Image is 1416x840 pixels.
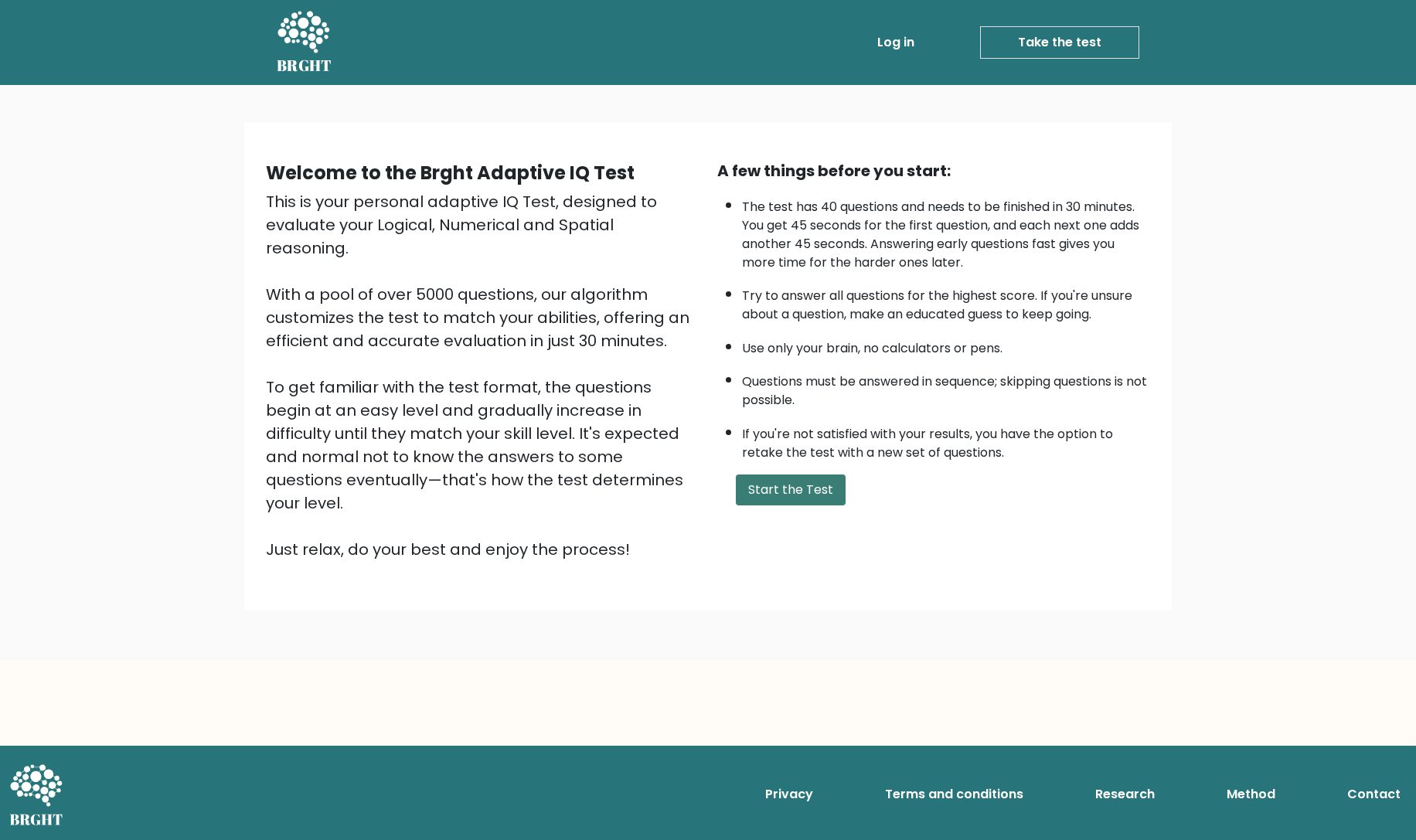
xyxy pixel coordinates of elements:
[742,365,1150,410] li: Questions must be answered in sequence; skipping questions is not possible.
[742,417,1150,462] li: If you're not satisfied with your results, you have the option to retake the test with a new set ...
[1089,779,1161,810] a: Research
[1341,779,1407,810] a: Contact
[980,26,1139,59] a: Take the test
[266,160,635,185] b: Welcome to the Brght Adaptive IQ Test
[759,779,819,810] a: Privacy
[717,159,1150,182] div: A few things before you start:
[277,6,332,79] a: BRGHT
[266,190,699,561] div: This is your personal adaptive IQ Test, designed to evaluate your Logical, Numerical and Spatial ...
[742,279,1150,324] li: Try to answer all questions for the highest score. If you're unsure about a question, make an edu...
[742,190,1150,272] li: The test has 40 questions and needs to be finished in 30 minutes. You get 45 seconds for the firs...
[871,27,921,58] a: Log in
[1220,779,1282,810] a: Method
[742,332,1150,358] li: Use only your brain, no calculators or pens.
[277,56,332,75] h5: BRGHT
[736,474,846,505] button: Start the Test
[879,779,1030,810] a: Terms and conditions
